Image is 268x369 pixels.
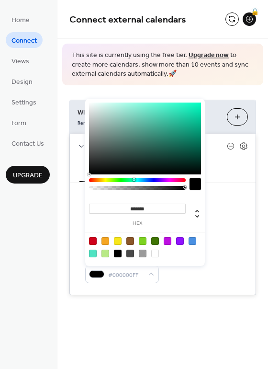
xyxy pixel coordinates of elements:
div: #000000 [114,250,122,257]
div: #4A4A4A [126,250,134,257]
div: #9013FE [176,237,184,245]
div: #F5A623 [101,237,109,245]
span: Remove [78,119,96,126]
label: hex [89,221,186,226]
div: #9B9B9B [139,250,146,257]
div: #B8E986 [101,250,109,257]
div: #F8E71C [114,237,122,245]
a: Connect [6,32,43,48]
div: #BD10E0 [164,237,171,245]
a: Upgrade now [189,49,229,62]
span: Views [11,57,29,67]
span: Connect [11,36,37,46]
div: #50E3C2 [89,250,97,257]
span: #000000FF [108,270,144,280]
span: This site is currently using the free tier. to create more calendars, show more than 10 events an... [72,51,254,79]
a: Home [6,12,35,27]
div: #FFFFFF [151,250,159,257]
div: #417505 [151,237,159,245]
button: Settings [79,159,116,182]
span: Wix Events [78,107,219,117]
div: #7ED321 [139,237,146,245]
a: Design [6,73,38,89]
span: Form [11,118,26,128]
a: Settings [6,94,42,110]
span: Upgrade [13,171,43,181]
span: Contact Us [11,139,44,149]
a: Views [6,53,35,69]
span: Connect external calendars [69,11,186,29]
div: #8B572A [126,237,134,245]
a: Contact Us [6,135,50,151]
span: Design [11,77,33,87]
button: Upgrade [6,166,50,184]
span: Settings [11,98,36,108]
div: #D0021B [89,237,97,245]
span: Home [11,15,30,25]
div: #4A90E2 [189,237,196,245]
a: Form [6,115,32,130]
